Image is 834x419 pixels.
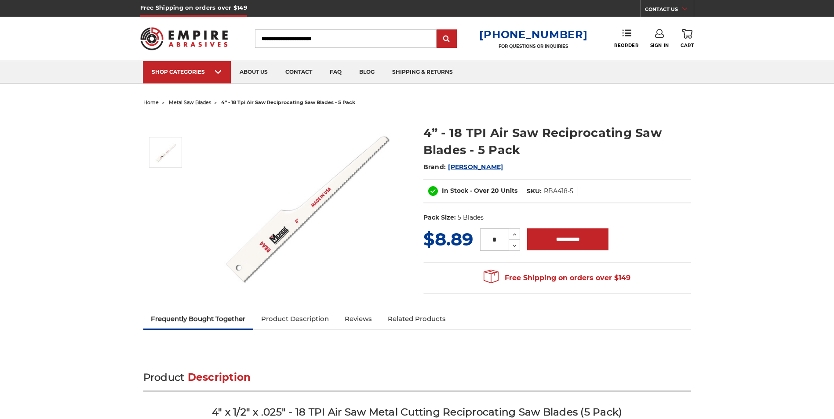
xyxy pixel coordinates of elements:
[337,309,380,329] a: Reviews
[527,187,542,196] dt: SKU:
[277,61,321,83] a: contact
[143,99,159,105] a: home
[448,163,503,171] a: [PERSON_NAME]
[544,187,573,196] dd: RBA418-5
[219,115,394,291] img: 4" reciprocating pneumatic Air saw blade by Morse 18 TPI
[143,309,254,329] a: Frequently Bought Together
[614,43,638,48] span: Reorder
[423,213,456,222] dt: Pack Size:
[253,309,337,329] a: Product Description
[491,187,499,195] span: 20
[231,61,277,83] a: about us
[442,187,468,195] span: In Stock
[383,61,462,83] a: shipping & returns
[645,4,694,17] a: CONTACT US
[212,406,623,418] strong: 4" x 1/2" x .025" - 18 TPI Air Saw Metal Cutting Reciprocating Saw Blades (5 Pack)
[479,28,587,41] a: [PHONE_NUMBER]
[169,99,211,105] a: metal saw blades
[458,213,484,222] dd: 5 Blades
[423,228,473,250] span: $8.89
[470,187,489,195] span: - Over
[155,141,177,163] img: 4" reciprocating pneumatic Air saw blade by Morse 18 TPI
[423,124,691,159] h1: 4” - 18 TPI Air Saw Reciprocating Saw Blades - 5 Pack
[140,22,228,56] img: Empire Abrasives
[650,43,669,48] span: Sign In
[152,69,222,75] div: SHOP CATEGORIES
[188,371,251,383] span: Description
[479,43,587,49] p: FOR QUESTIONS OR INQUIRIES
[614,29,638,48] a: Reorder
[681,29,694,48] a: Cart
[380,309,454,329] a: Related Products
[501,187,517,195] span: Units
[423,163,446,171] span: Brand:
[350,61,383,83] a: blog
[221,99,355,105] span: 4” - 18 tpi air saw reciprocating saw blades - 5 pack
[484,269,630,287] span: Free Shipping on orders over $149
[143,371,185,383] span: Product
[321,61,350,83] a: faq
[681,43,694,48] span: Cart
[438,30,455,48] input: Submit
